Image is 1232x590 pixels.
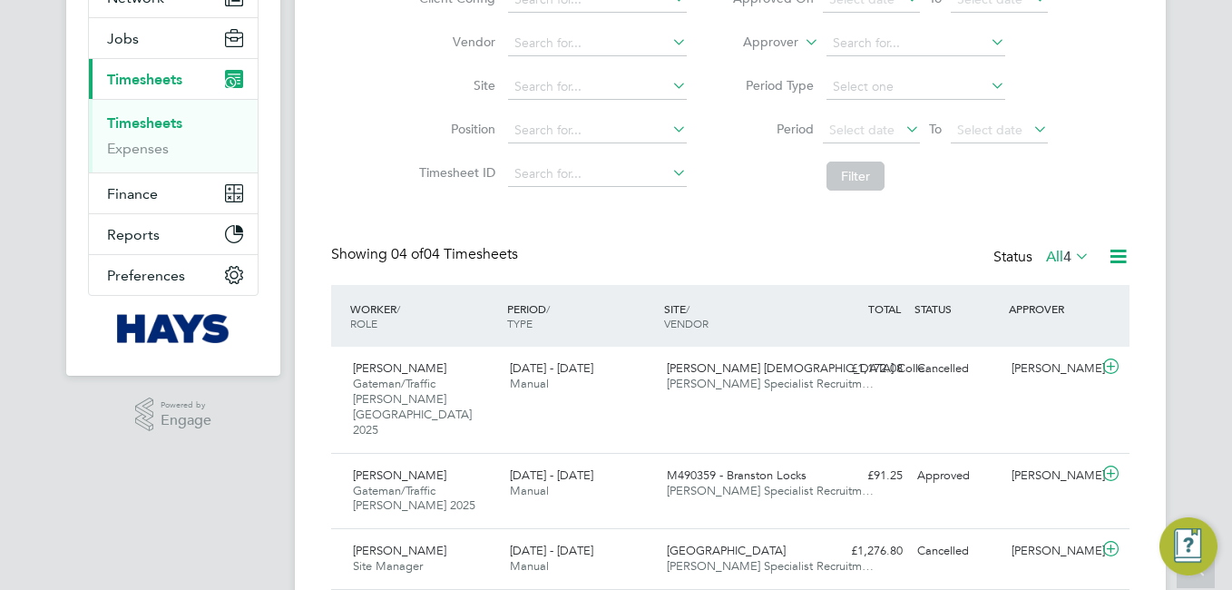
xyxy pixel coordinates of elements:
span: / [396,301,400,316]
label: Timesheet ID [414,164,495,181]
span: [PERSON_NAME] [353,467,446,483]
span: Reports [107,226,160,243]
a: Go to home page [88,314,259,343]
div: [PERSON_NAME] [1004,536,1099,566]
span: Select date [829,122,895,138]
span: Gateman/Traffic [PERSON_NAME] [GEOGRAPHIC_DATA] 2025 [353,376,472,438]
div: APPROVER [1004,292,1099,325]
label: All [1046,248,1090,266]
input: Search for... [508,162,687,187]
input: Search for... [508,118,687,143]
div: Cancelled [910,354,1004,384]
div: PERIOD [503,292,660,339]
span: Site Manager [353,558,423,574]
span: [PERSON_NAME] Specialist Recruitm… [667,558,874,574]
span: Manual [510,483,549,498]
span: ROLE [350,316,377,330]
input: Select one [826,74,1005,100]
span: 04 of [391,245,424,263]
div: WORKER [346,292,503,339]
input: Search for... [826,31,1005,56]
span: 04 Timesheets [391,245,518,263]
span: [PERSON_NAME] [DEMOGRAPHIC_DATA] Colle… [667,360,936,376]
img: hays-logo-retina.png [117,314,230,343]
button: Reports [89,214,258,254]
span: [DATE] - [DATE] [510,467,593,483]
span: Finance [107,185,158,202]
span: Engage [161,413,211,428]
div: Timesheets [89,99,258,172]
button: Engage Resource Center [1159,517,1217,575]
div: SITE [660,292,816,339]
a: Expenses [107,140,169,157]
div: Status [993,245,1093,270]
input: Search for... [508,74,687,100]
span: Manual [510,376,549,391]
span: Preferences [107,267,185,284]
div: Showing [331,245,522,264]
label: Position [414,121,495,137]
span: [DATE] - [DATE] [510,360,593,376]
label: Period Type [732,77,814,93]
span: [PERSON_NAME] [353,543,446,558]
div: [PERSON_NAME] [1004,354,1099,384]
span: [DATE] - [DATE] [510,543,593,558]
span: VENDOR [664,316,709,330]
span: TOTAL [868,301,901,316]
span: [GEOGRAPHIC_DATA] [667,543,786,558]
div: £91.25 [816,461,910,491]
label: Vendor [414,34,495,50]
span: To [924,117,947,141]
button: Preferences [89,255,258,295]
span: M490359 - Branston Locks [667,467,807,483]
span: 4 [1063,248,1071,266]
span: [PERSON_NAME] Specialist Recruitm… [667,483,874,498]
span: / [686,301,689,316]
div: [PERSON_NAME] [1004,461,1099,491]
label: Period [732,121,814,137]
span: Manual [510,558,549,574]
a: Powered byEngage [135,398,212,432]
button: Finance [89,173,258,213]
span: Gateman/Traffic [PERSON_NAME] 2025 [353,483,475,514]
button: Timesheets [89,59,258,99]
a: Timesheets [107,114,182,132]
label: Site [414,77,495,93]
input: Search for... [508,31,687,56]
span: [PERSON_NAME] [353,360,446,376]
span: TYPE [507,316,533,330]
div: Cancelled [910,536,1004,566]
span: [PERSON_NAME] Specialist Recruitm… [667,376,874,391]
span: Timesheets [107,71,182,88]
div: £1,276.80 [816,536,910,566]
button: Filter [826,162,885,191]
label: Approver [717,34,798,52]
span: Select date [957,122,1022,138]
span: Jobs [107,30,139,47]
div: STATUS [910,292,1004,325]
div: Approved [910,461,1004,491]
span: Powered by [161,398,211,413]
div: £1,172.08 [816,354,910,384]
button: Jobs [89,18,258,58]
span: / [546,301,550,316]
